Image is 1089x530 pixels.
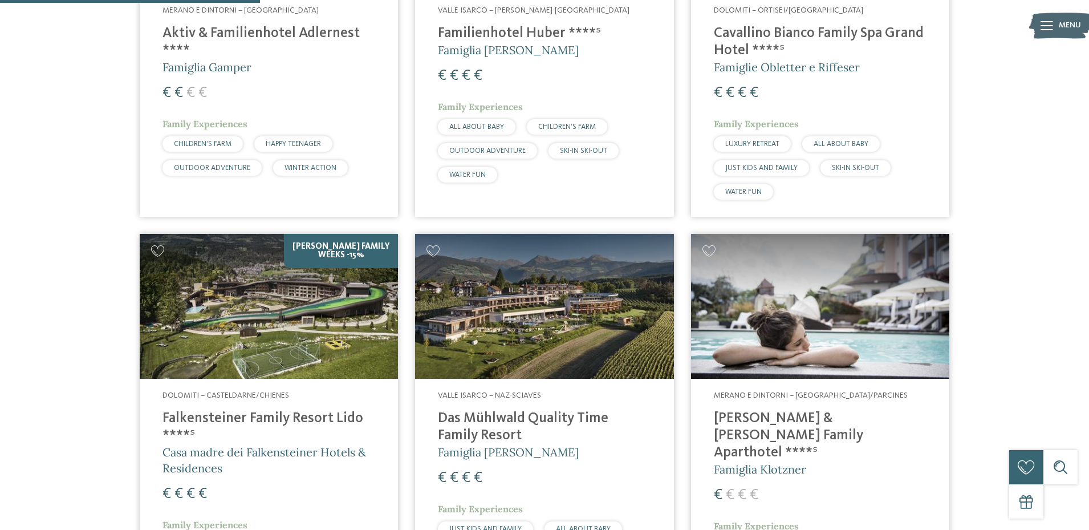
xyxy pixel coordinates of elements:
span: € [174,86,183,100]
span: € [474,68,482,83]
span: Family Experiences [162,118,247,130]
h4: [PERSON_NAME] & [PERSON_NAME] Family Aparthotel ****ˢ [714,410,927,462]
span: € [714,86,722,100]
span: € [750,488,758,503]
h4: Das Mühlwald Quality Time Family Resort [438,410,651,444]
span: Family Experiences [438,101,523,112]
span: € [174,487,183,501]
span: € [162,86,171,100]
span: € [726,86,734,100]
span: € [462,471,470,486]
span: € [186,487,195,501]
span: ALL ABOUT BABY [449,123,504,131]
span: Dolomiti – Casteldarne/Chienes [162,391,289,399]
span: SKI-IN SKI-OUT [560,147,607,155]
span: LUXURY RETREAT [725,140,779,148]
span: € [198,86,207,100]
h4: Falkensteiner Family Resort Lido ****ˢ [162,410,375,444]
h4: Familienhotel Huber ****ˢ [438,25,651,42]
span: € [474,471,482,486]
span: Famiglia Gamper [162,60,251,74]
span: € [750,86,758,100]
span: € [450,68,458,83]
span: € [186,86,195,100]
span: € [714,488,722,503]
span: CHILDREN’S FARM [538,123,596,131]
span: HAPPY TEENAGER [266,140,321,148]
span: Casa madre dei Falkensteiner Hotels & Residences [162,445,366,475]
span: Family Experiences [714,118,799,130]
span: € [438,68,446,83]
span: € [450,471,458,486]
span: Famiglia Klotzner [714,462,806,476]
span: € [198,487,207,501]
span: JUST KIDS AND FAMILY [725,164,798,172]
span: € [462,68,470,83]
span: Merano e dintorni – [GEOGRAPHIC_DATA] [162,6,319,14]
span: Famiglie Obletter e Riffeser [714,60,860,74]
img: Cercate un hotel per famiglie? Qui troverete solo i migliori! [691,234,949,379]
span: € [726,488,734,503]
h4: Aktiv & Familienhotel Adlernest **** [162,25,375,59]
span: OUTDOOR ADVENTURE [174,164,250,172]
span: OUTDOOR ADVENTURE [449,147,526,155]
img: Cercate un hotel per famiglie? Qui troverete solo i migliori! [140,234,398,379]
span: Family Experiences [438,503,523,515]
span: € [738,86,746,100]
span: WINTER ACTION [285,164,336,172]
img: Cercate un hotel per famiglie? Qui troverete solo i migliori! [415,234,673,379]
span: ALL ABOUT BABY [814,140,868,148]
span: Valle Isarco – [PERSON_NAME]-[GEOGRAPHIC_DATA] [438,6,629,14]
span: Merano e dintorni – [GEOGRAPHIC_DATA]/Parcines [714,391,908,399]
span: WATER FUN [725,188,762,196]
span: Valle Isarco – Naz-Sciaves [438,391,541,399]
span: Famiglia [PERSON_NAME] [438,43,579,57]
span: Dolomiti – Ortisei/[GEOGRAPHIC_DATA] [714,6,863,14]
span: CHILDREN’S FARM [174,140,231,148]
span: WATER FUN [449,171,486,179]
span: € [162,487,171,501]
span: Famiglia [PERSON_NAME] [438,445,579,459]
span: € [738,488,746,503]
h4: Cavallino Bianco Family Spa Grand Hotel ****ˢ [714,25,927,59]
span: € [438,471,446,486]
span: SKI-IN SKI-OUT [832,164,879,172]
